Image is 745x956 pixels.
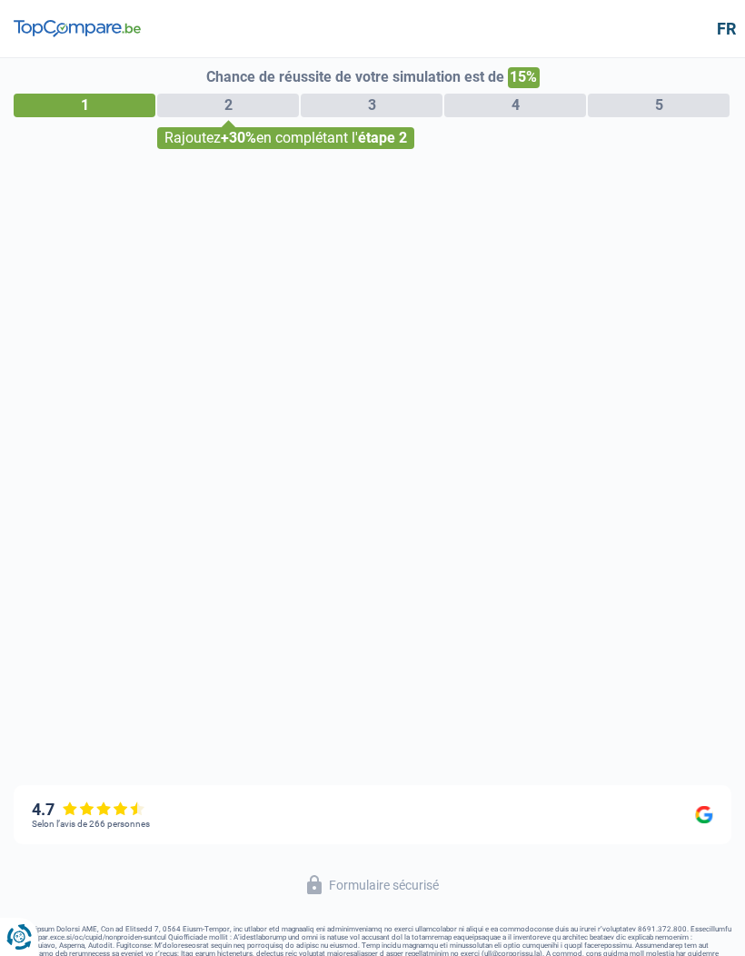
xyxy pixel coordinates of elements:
[157,127,414,149] div: Rajoutez en complétant l'
[444,94,586,117] div: 4
[14,94,155,117] div: 1
[32,800,145,820] div: 4.7
[301,94,442,117] div: 3
[32,819,150,830] div: Selon l’avis de 266 personnes
[717,19,731,39] div: fr
[296,870,450,900] button: Formulaire sécurisé
[508,67,540,88] span: 15%
[206,68,504,85] span: Chance de réussite de votre simulation est de
[588,94,730,117] div: 5
[221,129,256,146] span: +30%
[14,20,141,38] img: TopCompare Logo
[157,94,299,117] div: 2
[358,129,407,146] span: étape 2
